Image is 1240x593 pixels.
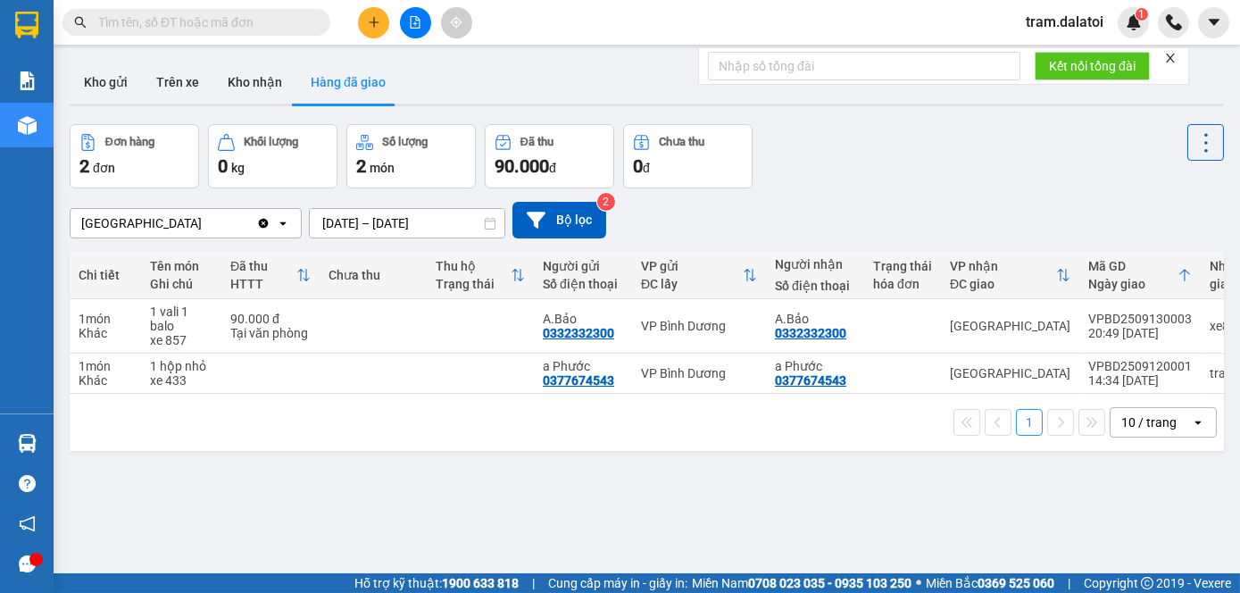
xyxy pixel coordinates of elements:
[79,359,132,373] div: 1 món
[597,193,615,211] sup: 2
[708,52,1020,80] input: Nhập số tổng đài
[520,136,553,148] div: Đã thu
[356,155,366,177] span: 2
[231,161,245,175] span: kg
[382,136,428,148] div: Số lượng
[1136,8,1148,21] sup: 1
[329,268,418,282] div: Chưa thu
[978,576,1054,590] strong: 0369 525 060
[150,259,212,273] div: Tên món
[1088,373,1192,388] div: 14:34 [DATE]
[950,366,1070,380] div: [GEOGRAPHIC_DATA]
[916,580,921,587] span: ⚪️
[1088,277,1178,291] div: Ngày giao
[1088,312,1192,326] div: VPBD2509130003
[142,61,213,104] button: Trên xe
[950,319,1070,333] div: [GEOGRAPHIC_DATA]
[442,576,519,590] strong: 1900 633 818
[543,277,623,291] div: Số điện thoại
[543,326,614,340] div: 0332332300
[1138,8,1144,21] span: 1
[1079,252,1201,299] th: Toggle SortBy
[70,124,199,188] button: Đơn hàng2đơn
[230,326,311,340] div: Tại văn phòng
[1088,259,1178,273] div: Mã GD
[659,136,704,148] div: Chưa thu
[450,16,462,29] span: aim
[150,359,212,373] div: 1 hộp nhỏ
[1166,14,1182,30] img: phone-icon
[79,155,89,177] span: 2
[1011,11,1118,33] span: tram.dalatoi
[368,16,380,29] span: plus
[692,573,911,593] span: Miền Nam
[775,326,846,340] div: 0332332300
[70,61,142,104] button: Kho gửi
[358,7,389,38] button: plus
[213,61,296,104] button: Kho nhận
[775,257,855,271] div: Người nhận
[641,259,743,273] div: VP gửi
[643,161,650,175] span: đ
[495,155,549,177] span: 90.000
[775,359,855,373] div: a Phước
[543,359,623,373] div: a Phước
[873,277,932,291] div: hóa đơn
[543,259,623,273] div: Người gửi
[1126,14,1142,30] img: icon-new-feature
[19,475,36,492] span: question-circle
[926,573,1054,593] span: Miền Bắc
[256,216,270,230] svg: Clear value
[1088,359,1192,373] div: VPBD2509120001
[512,202,606,238] button: Bộ lọc
[641,277,743,291] div: ĐC lấy
[641,366,757,380] div: VP Bình Dương
[873,259,932,273] div: Trạng thái
[532,573,535,593] span: |
[1164,52,1177,64] span: close
[296,61,400,104] button: Hàng đã giao
[221,252,320,299] th: Toggle SortBy
[150,277,212,291] div: Ghi chú
[1191,415,1205,430] svg: open
[775,312,855,326] div: A.Bảo
[641,319,757,333] div: VP Bình Dương
[950,277,1056,291] div: ĐC giao
[543,373,614,388] div: 0377674543
[105,136,154,148] div: Đơn hàng
[79,326,132,340] div: Khác
[244,136,298,148] div: Khối lượng
[79,373,132,388] div: Khác
[354,573,519,593] span: Hỗ trợ kỹ thuật:
[204,214,205,232] input: Selected Đà Lạt.
[19,555,36,572] span: message
[18,116,37,135] img: warehouse-icon
[748,576,911,590] strong: 0708 023 035 - 0935 103 250
[548,573,687,593] span: Cung cấp máy in - giấy in:
[775,279,855,293] div: Số điện thoại
[79,268,132,282] div: Chi tiết
[623,124,753,188] button: Chưa thu0đ
[81,214,202,232] div: [GEOGRAPHIC_DATA]
[1121,413,1177,431] div: 10 / trang
[485,124,614,188] button: Đã thu90.000đ
[370,161,395,175] span: món
[74,16,87,29] span: search
[1068,573,1070,593] span: |
[310,209,504,238] input: Select a date range.
[1088,326,1192,340] div: 20:49 [DATE]
[230,277,296,291] div: HTTT
[400,7,431,38] button: file-add
[1141,577,1153,589] span: copyright
[543,312,623,326] div: A.Bảo
[441,7,472,38] button: aim
[427,252,534,299] th: Toggle SortBy
[632,252,766,299] th: Toggle SortBy
[941,252,1079,299] th: Toggle SortBy
[1035,52,1150,80] button: Kết nối tổng đài
[276,216,290,230] svg: open
[93,161,115,175] span: đơn
[18,71,37,90] img: solution-icon
[409,16,421,29] span: file-add
[18,434,37,453] img: warehouse-icon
